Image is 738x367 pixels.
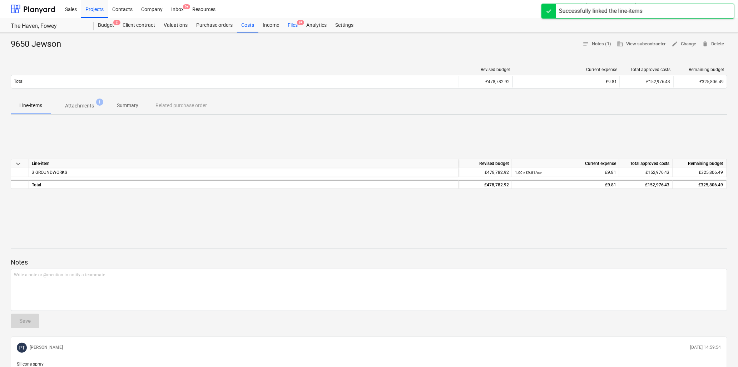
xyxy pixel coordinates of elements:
[283,18,302,32] a: Files9+
[580,39,614,50] button: Notes (1)
[331,18,358,32] a: Settings
[14,160,23,168] span: keyboard_arrow_down
[702,333,738,367] iframe: Chat Widget
[11,39,67,50] div: 9650 Jewson
[516,79,617,84] div: £9.81
[702,41,709,47] span: delete
[459,168,512,177] div: £478,782.92
[672,41,678,47] span: edit
[30,345,63,351] p: [PERSON_NAME]
[583,40,611,48] span: Notes (1)
[669,39,699,50] button: Change
[283,18,302,32] div: Files
[672,40,697,48] span: Change
[512,159,619,168] div: Current expense
[619,159,673,168] div: Total approved costs
[11,258,727,267] p: Notes
[699,170,723,175] span: £325,806.49
[690,345,721,351] p: [DATE] 14:59:54
[677,67,724,72] div: Remaining budget
[192,18,237,32] a: Purchase orders
[17,343,27,353] div: Paul Treweek
[14,79,24,85] p: Total
[94,18,118,32] a: Budget2
[700,79,724,84] span: £325,806.49
[673,180,727,189] div: £325,806.49
[94,18,118,32] div: Budget
[673,159,727,168] div: Remaining budget
[117,102,138,109] p: Summary
[619,180,673,189] div: £152,976.43
[19,345,25,351] span: PT
[699,39,727,50] button: Delete
[614,39,669,50] button: View subcontractor
[462,67,510,72] div: Revised budget
[19,102,42,109] p: Line-items
[29,159,459,168] div: Line-item
[29,180,459,189] div: Total
[583,41,589,47] span: notes
[645,170,670,175] span: £152,976.43
[459,159,512,168] div: Revised budget
[32,170,67,175] span: 3 GROUNDWORKS
[113,20,120,25] span: 2
[617,40,666,48] span: View subcontractor
[515,168,616,177] div: £9.81
[516,67,617,72] div: Current expense
[515,181,616,190] div: £9.81
[258,18,283,32] a: Income
[237,18,258,32] a: Costs
[183,4,190,9] span: 9+
[118,18,159,32] a: Client contract
[459,180,512,189] div: £478,782.92
[96,99,103,106] span: 1
[515,171,543,175] small: 1.00 × £9.81 / can
[620,76,673,87] div: £152,976.43
[17,362,44,367] span: Silicone spray
[297,20,304,25] span: 9+
[459,76,512,87] div: £478,782.92
[559,7,643,15] div: Successfully linked the line-items
[617,41,623,47] span: business
[65,102,94,110] p: Attachments
[623,67,671,72] div: Total approved costs
[159,18,192,32] a: Valuations
[11,22,85,30] div: The Haven, Fowey
[702,40,724,48] span: Delete
[302,18,331,32] a: Analytics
